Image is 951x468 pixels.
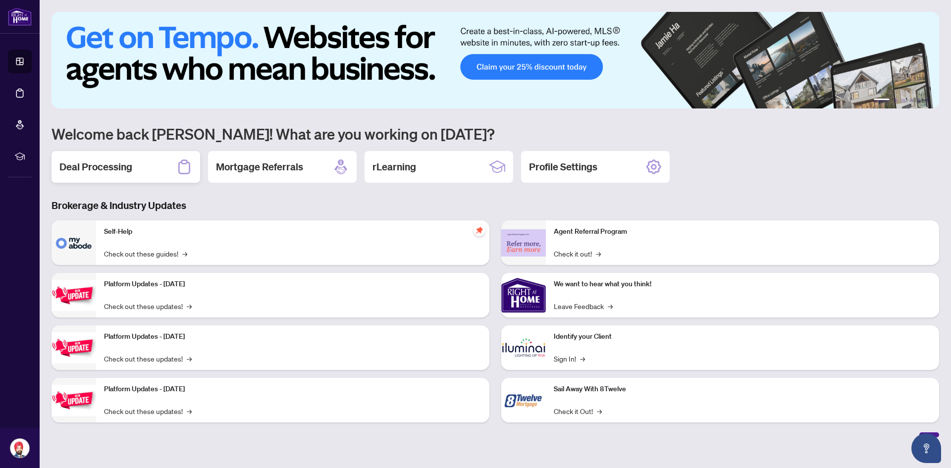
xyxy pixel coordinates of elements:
[216,160,303,174] h2: Mortgage Referrals
[104,331,481,342] p: Platform Updates - [DATE]
[917,99,921,103] button: 5
[104,279,481,290] p: Platform Updates - [DATE]
[187,406,192,416] span: →
[474,224,485,236] span: pushpin
[554,248,601,259] a: Check it out!→
[925,99,929,103] button: 6
[501,378,546,422] img: Sail Away With 8Twelve
[608,301,613,312] span: →
[911,433,941,463] button: Open asap
[52,280,96,311] img: Platform Updates - July 21, 2025
[104,301,192,312] a: Check out these updates!→
[501,273,546,317] img: We want to hear what you think!
[8,7,32,26] img: logo
[59,160,132,174] h2: Deal Processing
[182,248,187,259] span: →
[52,124,939,143] h1: Welcome back [PERSON_NAME]! What are you working on [DATE]?
[596,248,601,259] span: →
[52,332,96,364] img: Platform Updates - July 8, 2025
[104,353,192,364] a: Check out these updates!→
[104,384,481,395] p: Platform Updates - [DATE]
[894,99,898,103] button: 2
[104,226,481,237] p: Self-Help
[52,220,96,265] img: Self-Help
[554,226,931,237] p: Agent Referral Program
[554,353,585,364] a: Sign In!→
[909,99,913,103] button: 4
[554,301,613,312] a: Leave Feedback→
[104,406,192,416] a: Check out these updates!→
[52,12,939,108] img: Slide 0
[597,406,602,416] span: →
[901,99,905,103] button: 3
[104,248,187,259] a: Check out these guides!→
[554,331,931,342] p: Identify your Client
[554,384,931,395] p: Sail Away With 8Twelve
[874,99,890,103] button: 1
[501,325,546,370] img: Identify your Client
[580,353,585,364] span: →
[554,279,931,290] p: We want to hear what you think!
[554,406,602,416] a: Check it Out!→
[187,301,192,312] span: →
[529,160,597,174] h2: Profile Settings
[501,229,546,257] img: Agent Referral Program
[52,385,96,416] img: Platform Updates - June 23, 2025
[52,199,939,212] h3: Brokerage & Industry Updates
[372,160,416,174] h2: rLearning
[10,439,29,458] img: Profile Icon
[187,353,192,364] span: →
